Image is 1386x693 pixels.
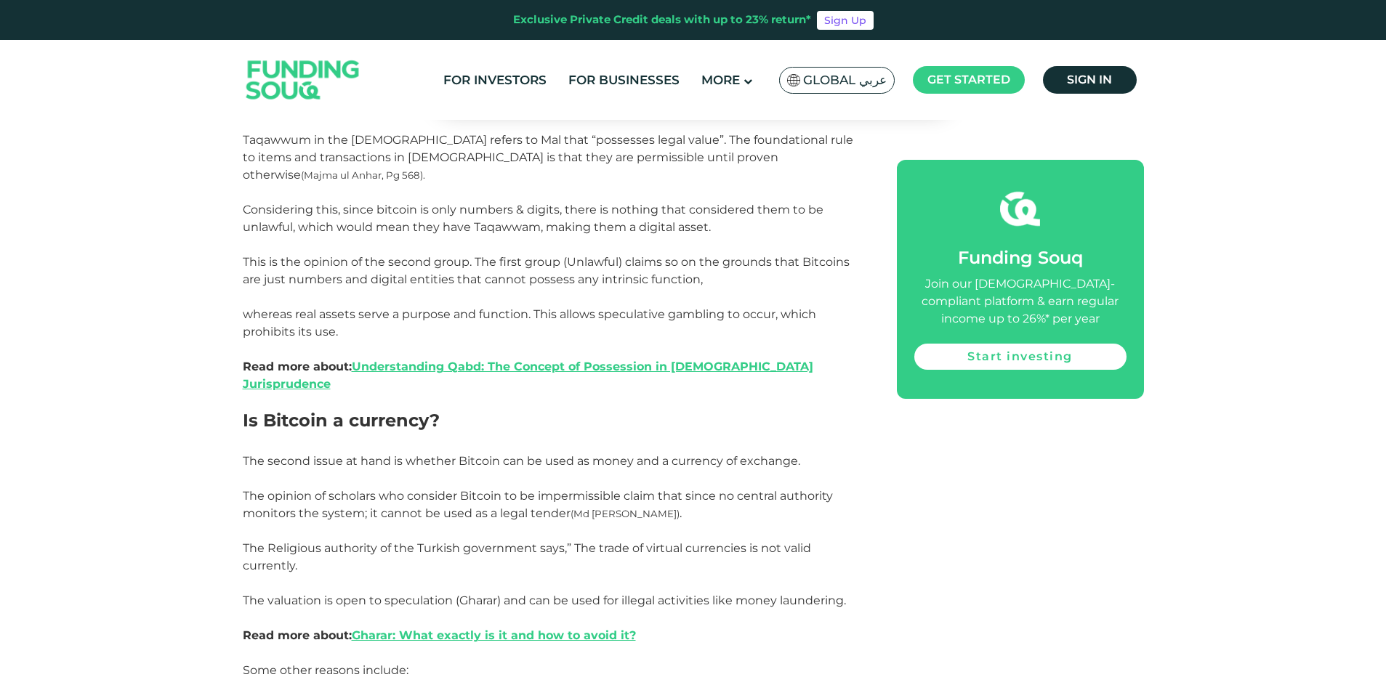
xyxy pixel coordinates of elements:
[817,11,874,30] a: Sign Up
[1043,66,1137,94] a: Sign in
[914,275,1127,328] div: Join our [DEMOGRAPHIC_DATA]-compliant platform & earn regular income up to 26%* per year
[243,628,636,642] strong: Read more about:
[243,663,408,677] span: Some other reasons include:
[565,68,683,92] a: For Businesses
[243,203,850,339] span: Considering this, since bitcoin is only numbers & digits, there is nothing that considered them t...
[243,454,800,468] span: The second issue at hand is whether Bitcoin can be used as money and a currency of exchange.
[701,73,740,87] span: More
[787,74,800,86] img: SA Flag
[301,169,425,181] span: (Majma ul Anhar, Pg 568).
[232,44,374,117] img: Logo
[914,344,1127,370] a: Start investing
[243,541,846,642] span: The Religious authority of the Turkish government says,” The trade of virtual currencies is not v...
[243,133,853,182] span: Taqawwum in the [DEMOGRAPHIC_DATA] refers to Mal that “possesses legal value”. The foundational r...
[440,68,550,92] a: For Investors
[958,247,1083,268] span: Funding Souq
[243,489,833,520] span: The opinion of scholars who consider Bitcoin to be impermissible claim that since no central auth...
[513,12,811,28] div: Exclusive Private Credit deals with up to 23% return*
[571,508,680,519] span: (Md [PERSON_NAME])
[927,73,1010,86] span: Get started
[352,628,636,642] a: Gharar: What exactly is it and how to avoid it?
[803,72,887,89] span: Global عربي
[243,410,440,431] span: Is Bitcoin a currency?
[1067,73,1112,86] span: Sign in
[243,360,813,391] a: Understanding Qabd: The Concept of Possession in [DEMOGRAPHIC_DATA] Jurisprudence
[243,360,813,391] strong: Read more about:
[1000,189,1040,229] img: fsicon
